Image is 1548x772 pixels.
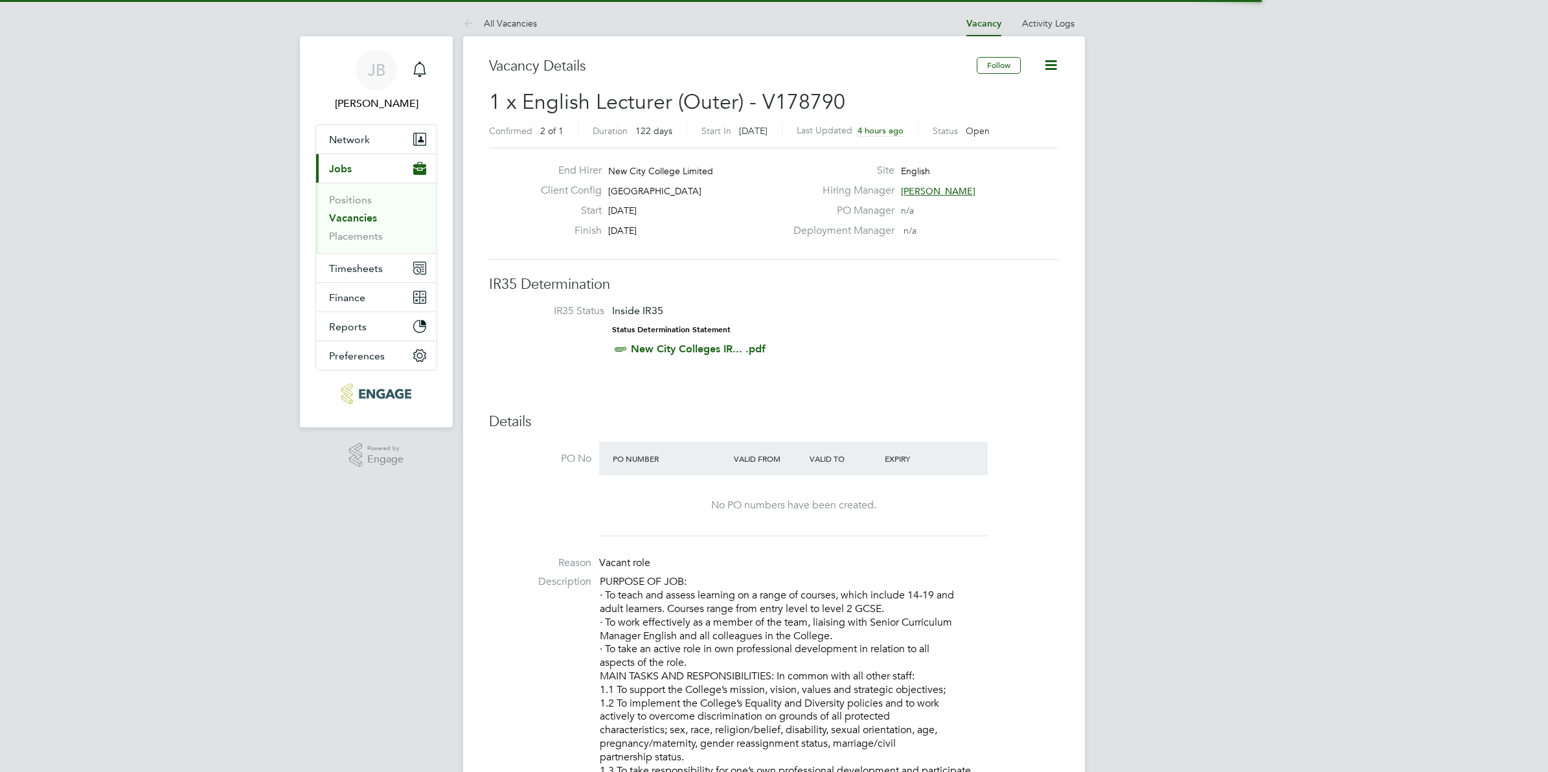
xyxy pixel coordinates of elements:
[858,125,904,136] span: 4 hours ago
[329,350,385,362] span: Preferences
[1022,17,1075,29] a: Activity Logs
[489,575,591,589] label: Description
[701,125,731,137] label: Start In
[608,165,713,177] span: New City College Limited
[315,96,437,111] span: Josh Boulding
[530,184,602,198] label: Client Config
[797,124,852,136] label: Last Updated
[904,225,916,236] span: n/a
[609,447,731,470] div: PO Number
[489,125,532,137] label: Confirmed
[966,125,990,137] span: Open
[489,57,977,76] h3: Vacancy Details
[316,125,437,153] button: Network
[731,447,806,470] div: Valid From
[463,17,537,29] a: All Vacancies
[316,341,437,370] button: Preferences
[530,224,602,238] label: Finish
[489,556,591,570] label: Reason
[489,452,591,466] label: PO No
[316,312,437,341] button: Reports
[882,447,957,470] div: Expiry
[540,125,563,137] span: 2 of 1
[612,499,975,512] div: No PO numbers have been created.
[489,89,845,115] span: 1 x English Lecturer (Outer) - V178790
[739,125,768,137] span: [DATE]
[316,283,437,312] button: Finance
[349,443,404,468] a: Powered byEngage
[631,343,766,355] a: New City Colleges IR... .pdf
[599,556,650,569] span: Vacant role
[329,291,365,304] span: Finance
[329,133,370,146] span: Network
[612,304,663,317] span: Inside IR35
[316,154,437,183] button: Jobs
[316,183,437,253] div: Jobs
[316,254,437,282] button: Timesheets
[489,413,1059,431] h3: Details
[489,275,1059,294] h3: IR35 Determination
[530,204,602,218] label: Start
[530,164,602,177] label: End Hirer
[786,204,894,218] label: PO Manager
[593,125,628,137] label: Duration
[315,49,437,111] a: JB[PERSON_NAME]
[315,383,437,404] a: Go to home page
[966,18,1001,29] a: Vacancy
[933,125,958,137] label: Status
[806,447,882,470] div: Valid To
[329,194,372,206] a: Positions
[901,205,914,216] span: n/a
[635,125,672,137] span: 122 days
[367,443,404,454] span: Powered by
[612,325,731,334] strong: Status Determination Statement
[300,36,453,427] nav: Main navigation
[786,164,894,177] label: Site
[329,321,367,333] span: Reports
[608,205,637,216] span: [DATE]
[367,454,404,465] span: Engage
[901,185,975,197] span: [PERSON_NAME]
[608,185,701,197] span: [GEOGRAPHIC_DATA]
[329,262,383,275] span: Timesheets
[329,163,352,175] span: Jobs
[329,230,383,242] a: Placements
[977,57,1021,74] button: Follow
[502,304,604,318] label: IR35 Status
[368,62,385,78] span: JB
[786,224,894,238] label: Deployment Manager
[901,165,930,177] span: English
[786,184,894,198] label: Hiring Manager
[341,383,411,404] img: protocol-logo-retina.png
[329,212,377,224] a: Vacancies
[608,225,637,236] span: [DATE]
